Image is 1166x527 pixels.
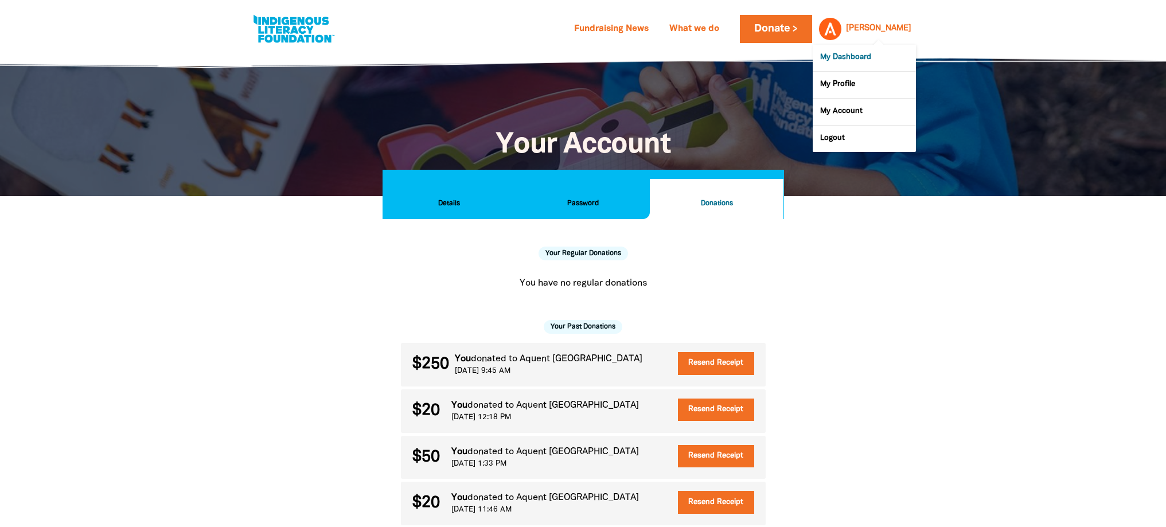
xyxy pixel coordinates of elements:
[678,445,754,468] button: Resend Receipt
[525,197,641,210] h2: Password
[451,459,653,470] p: [DATE] 1:33 PM
[678,352,754,375] button: Resend Receipt
[544,320,622,334] h2: Your Past Donations
[678,399,754,421] button: Resend Receipt
[539,247,628,260] h2: Your Regular Donations
[451,412,653,424] p: [DATE] 12:18 PM
[567,20,656,38] a: Fundraising News
[740,15,812,43] a: Donate
[650,179,783,219] button: Donations
[412,403,440,418] span: $20
[451,401,467,409] em: You
[662,20,726,38] a: What we do
[401,270,766,297] div: Paginated content
[813,126,916,152] a: Logout
[412,357,449,372] span: $250
[813,72,916,98] a: My Profile
[659,197,774,210] h2: Donations
[412,450,440,464] span: $50
[846,25,911,33] a: [PERSON_NAME]
[467,448,639,456] span: donated to Aquent [GEOGRAPHIC_DATA]
[467,494,639,502] span: donated to Aquent [GEOGRAPHIC_DATA]
[813,99,916,125] a: My Account
[392,197,507,210] h2: Details
[678,491,754,514] button: Resend Receipt
[455,366,654,377] p: [DATE] 9:45 AM
[451,494,467,502] em: You
[813,45,916,71] a: My Dashboard
[451,448,467,456] em: You
[471,355,642,363] span: donated to Aquent [GEOGRAPHIC_DATA]
[455,355,471,363] em: You
[451,505,653,516] p: [DATE] 11:46 AM
[383,179,516,219] button: Details
[467,401,639,409] span: donated to Aquent [GEOGRAPHIC_DATA]
[516,179,650,219] button: Password
[496,132,670,158] span: Your Account
[405,276,761,290] p: You have no regular donations
[412,495,440,510] span: $20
